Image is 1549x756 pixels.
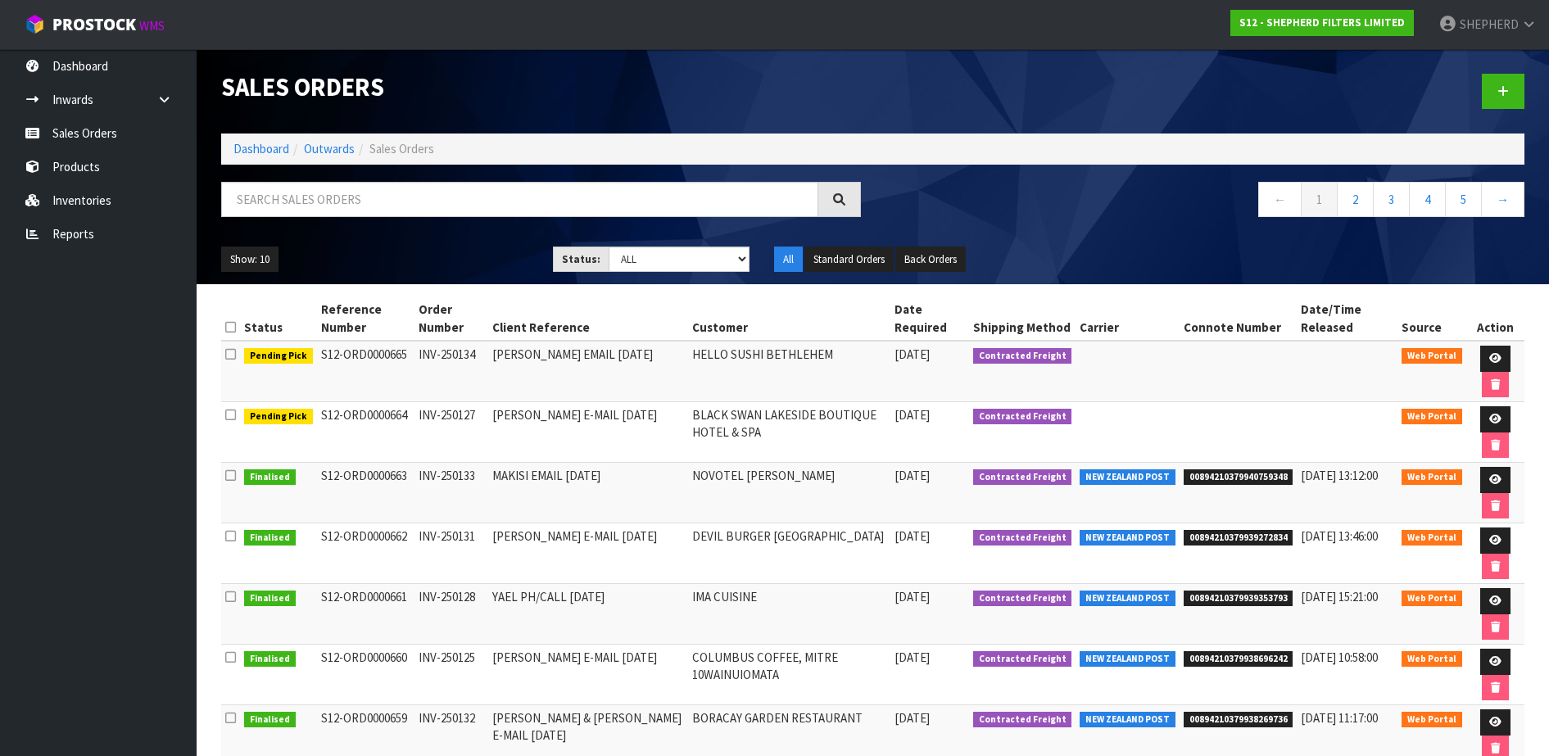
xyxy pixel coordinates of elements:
[369,141,434,156] span: Sales Orders
[1301,710,1378,726] span: [DATE] 11:17:00
[1080,712,1175,728] span: NEW ZEALAND POST
[895,650,930,665] span: [DATE]
[317,584,414,645] td: S12-ORD0000661
[1080,469,1175,486] span: NEW ZEALAND POST
[774,247,803,273] button: All
[240,297,317,341] th: Status
[25,14,45,34] img: cube-alt.png
[244,348,313,364] span: Pending Pick
[1080,651,1175,668] span: NEW ZEALAND POST
[1397,297,1466,341] th: Source
[244,409,313,425] span: Pending Pick
[1184,591,1293,607] span: 00894210379939353793
[973,651,1072,668] span: Contracted Freight
[973,348,1072,364] span: Contracted Freight
[1402,712,1462,728] span: Web Portal
[973,469,1072,486] span: Contracted Freight
[973,591,1072,607] span: Contracted Freight
[1297,297,1397,341] th: Date/Time Released
[317,402,414,463] td: S12-ORD0000664
[1402,591,1462,607] span: Web Portal
[317,297,414,341] th: Reference Number
[688,523,891,584] td: DEVIL BURGER [GEOGRAPHIC_DATA]
[973,530,1072,546] span: Contracted Freight
[1301,182,1338,217] a: 1
[414,402,489,463] td: INV-250127
[895,346,930,362] span: [DATE]
[488,402,687,463] td: [PERSON_NAME] E-MAIL [DATE]
[895,589,930,604] span: [DATE]
[488,523,687,584] td: [PERSON_NAME] E-MAIL [DATE]
[304,141,355,156] a: Outwards
[973,409,1072,425] span: Contracted Freight
[895,710,930,726] span: [DATE]
[804,247,894,273] button: Standard Orders
[233,141,289,156] a: Dashboard
[1402,348,1462,364] span: Web Portal
[244,651,296,668] span: Finalised
[1239,16,1405,29] strong: S12 - SHEPHERD FILTERS LIMITED
[895,407,930,423] span: [DATE]
[414,523,489,584] td: INV-250131
[488,463,687,523] td: MAKISI EMAIL [DATE]
[1402,651,1462,668] span: Web Portal
[895,468,930,483] span: [DATE]
[1301,650,1378,665] span: [DATE] 10:58:00
[895,528,930,544] span: [DATE]
[1080,530,1175,546] span: NEW ZEALAND POST
[1301,468,1378,483] span: [DATE] 13:12:00
[1373,182,1410,217] a: 3
[688,645,891,705] td: COLUMBUS COFFEE, MITRE 10WAINUIOMATA
[488,297,687,341] th: Client Reference
[1460,16,1519,32] span: SHEPHERD
[1445,182,1482,217] a: 5
[885,182,1525,222] nav: Page navigation
[488,341,687,402] td: [PERSON_NAME] EMAIL [DATE]
[244,712,296,728] span: Finalised
[1184,651,1293,668] span: 00894210379938696242
[414,297,489,341] th: Order Number
[1337,182,1374,217] a: 2
[688,341,891,402] td: HELLO SUSHI BETHLEHEM
[1301,589,1378,604] span: [DATE] 15:21:00
[688,297,891,341] th: Customer
[688,584,891,645] td: IMA CUISINE
[1466,297,1524,341] th: Action
[414,645,489,705] td: INV-250125
[1402,530,1462,546] span: Web Portal
[221,247,279,273] button: Show: 10
[1184,712,1293,728] span: 00894210379938269736
[1258,182,1302,217] a: ←
[244,591,296,607] span: Finalised
[1184,469,1293,486] span: 00894210379940759348
[562,252,600,266] strong: Status:
[1409,182,1446,217] a: 4
[317,645,414,705] td: S12-ORD0000660
[52,14,136,35] span: ProStock
[488,584,687,645] td: YAEL PH/CALL [DATE]
[1301,528,1378,544] span: [DATE] 13:46:00
[244,469,296,486] span: Finalised
[414,341,489,402] td: INV-250134
[895,247,966,273] button: Back Orders
[688,402,891,463] td: BLACK SWAN LAKESIDE BOUTIQUE HOTEL & SPA
[1180,297,1298,341] th: Connote Number
[221,74,861,101] h1: Sales Orders
[414,463,489,523] td: INV-250133
[688,463,891,523] td: NOVOTEL [PERSON_NAME]
[969,297,1076,341] th: Shipping Method
[1076,297,1180,341] th: Carrier
[890,297,968,341] th: Date Required
[973,712,1072,728] span: Contracted Freight
[317,523,414,584] td: S12-ORD0000662
[1080,591,1175,607] span: NEW ZEALAND POST
[244,530,296,546] span: Finalised
[317,341,414,402] td: S12-ORD0000665
[414,584,489,645] td: INV-250128
[221,182,818,217] input: Search sales orders
[1184,530,1293,546] span: 00894210379939272834
[488,645,687,705] td: [PERSON_NAME] E-MAIL [DATE]
[139,18,165,34] small: WMS
[1481,182,1524,217] a: →
[1402,469,1462,486] span: Web Portal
